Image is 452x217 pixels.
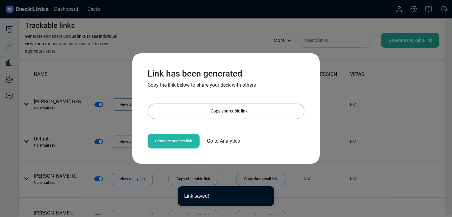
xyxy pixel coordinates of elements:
[184,192,264,200] div: Link saved!
[148,134,200,148] div: Generate another link
[154,104,304,119] div: Copy shareable link
[264,192,268,199] button: close
[207,137,240,145] span: Go to Analytics
[148,82,256,88] span: Copy the link below to share your deck with others
[148,69,304,79] h3: Link has been generated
